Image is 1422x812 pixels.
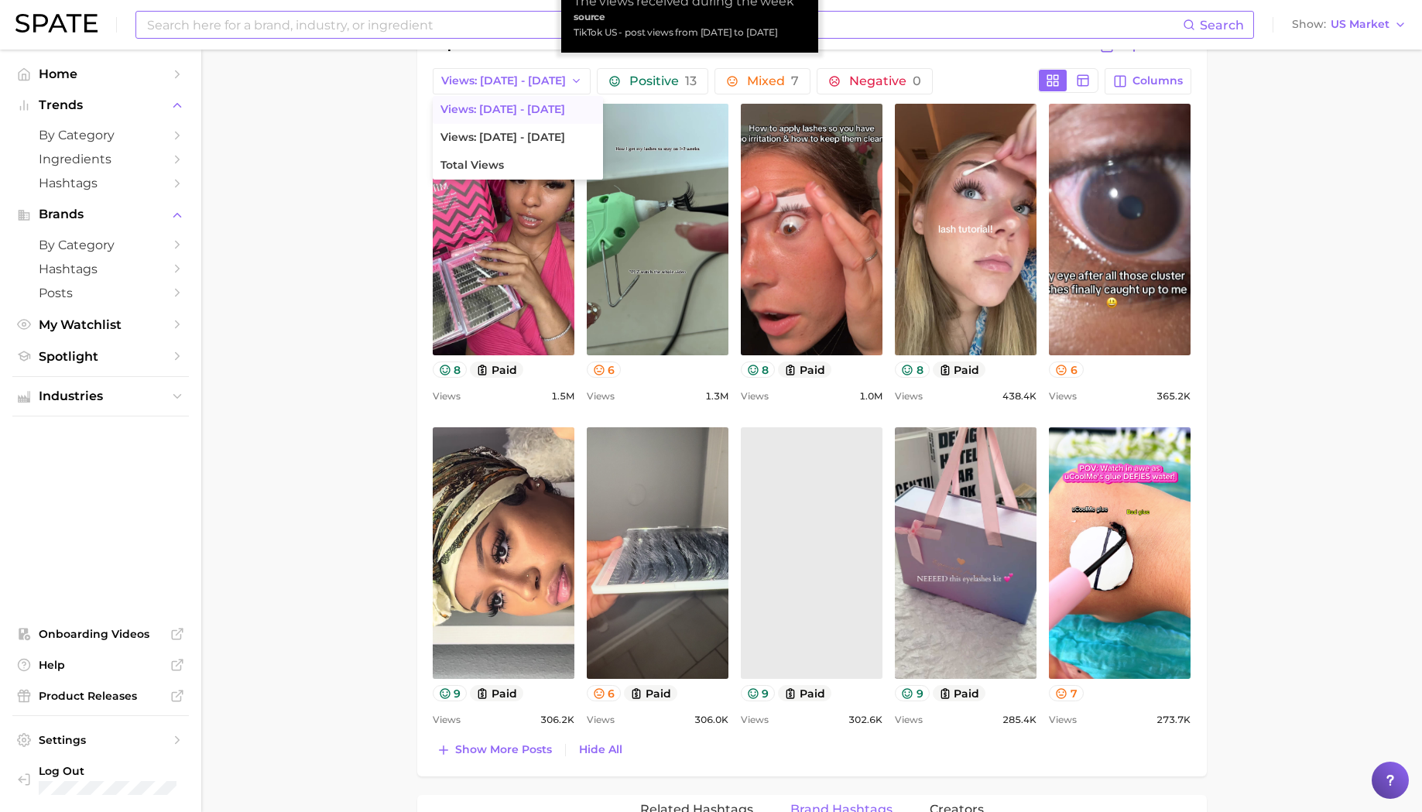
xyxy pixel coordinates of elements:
[12,759,189,800] a: Log out. Currently logged in with e-mail mzreik@lashcoholding.com.
[39,67,163,81] span: Home
[1156,711,1191,729] span: 273.7k
[587,685,622,701] button: 6
[849,75,921,87] span: Negative
[433,361,468,378] button: 8
[1002,387,1037,406] span: 438.4k
[1288,15,1410,35] button: ShowUS Market
[933,361,986,378] button: paid
[12,313,189,337] a: My Watchlist
[551,387,574,406] span: 1.5m
[629,75,697,87] span: Positive
[39,262,163,276] span: Hashtags
[12,62,189,86] a: Home
[579,743,622,756] span: Hide All
[39,207,163,221] span: Brands
[12,622,189,646] a: Onboarding Videos
[12,385,189,408] button: Industries
[12,344,189,368] a: Spotlight
[913,74,921,88] span: 0
[895,361,930,378] button: 8
[895,685,930,701] button: 9
[15,14,98,33] img: SPATE
[455,743,552,756] span: Show more posts
[516,37,605,52] span: cluster lashes
[1049,361,1084,378] button: 6
[441,74,566,87] span: Views: [DATE] - [DATE]
[587,711,615,729] span: Views
[741,387,769,406] span: Views
[574,11,605,22] strong: source
[791,74,799,88] span: 7
[895,711,923,729] span: Views
[778,361,831,378] button: paid
[433,387,461,406] span: Views
[470,685,523,701] button: paid
[624,685,677,701] button: paid
[12,281,189,305] a: Posts
[1292,20,1326,29] span: Show
[1105,68,1191,94] button: Columns
[694,711,728,729] span: 306.0k
[575,739,626,760] button: Hide All
[39,238,163,252] span: by Category
[440,159,504,172] span: Total Views
[440,103,565,116] span: Views: [DATE] - [DATE]
[12,147,189,171] a: Ingredients
[587,361,622,378] button: 6
[1049,685,1084,701] button: 7
[741,711,769,729] span: Views
[859,387,882,406] span: 1.0m
[433,711,461,729] span: Views
[540,711,574,729] span: 306.2k
[433,96,603,180] ul: Views: [DATE] - [DATE]
[12,257,189,281] a: Hashtags
[39,349,163,364] span: Spotlight
[587,387,615,406] span: Views
[146,12,1183,38] input: Search here for a brand, industry, or ingredient
[12,94,189,117] button: Trends
[1049,387,1077,406] span: Views
[1200,18,1244,33] span: Search
[778,685,831,701] button: paid
[741,361,776,378] button: 8
[39,733,163,747] span: Settings
[433,685,468,701] button: 9
[39,627,163,641] span: Onboarding Videos
[1132,74,1183,87] span: Columns
[895,387,923,406] span: Views
[39,176,163,190] span: Hashtags
[39,389,163,403] span: Industries
[433,68,591,94] button: Views: [DATE] - [DATE]
[39,764,190,778] span: Log Out
[39,658,163,672] span: Help
[574,25,806,40] div: TikTok US - post views from [DATE] to [DATE]
[1156,387,1191,406] span: 365.2k
[12,653,189,677] a: Help
[39,317,163,332] span: My Watchlist
[470,361,523,378] button: paid
[685,74,697,88] span: 13
[433,739,556,761] button: Show more posts
[39,128,163,142] span: by Category
[12,123,189,147] a: by Category
[39,689,163,703] span: Product Releases
[747,75,799,87] span: Mixed
[1049,711,1077,729] span: Views
[933,685,986,701] button: paid
[39,98,163,112] span: Trends
[848,711,882,729] span: 302.6k
[12,728,189,752] a: Settings
[12,684,189,708] a: Product Releases
[705,387,728,406] span: 1.3m
[39,152,163,166] span: Ingredients
[12,203,189,226] button: Brands
[1002,711,1037,729] span: 285.4k
[12,233,189,257] a: by Category
[1331,20,1389,29] span: US Market
[440,131,565,144] span: Views: [DATE] - [DATE]
[12,171,189,195] a: Hashtags
[741,685,776,701] button: 9
[39,286,163,300] span: Posts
